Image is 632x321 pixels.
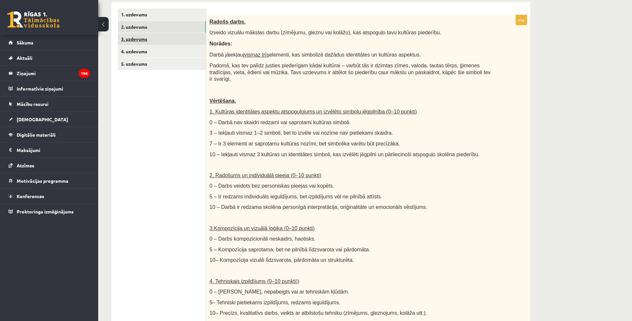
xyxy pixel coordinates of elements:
span: Darbā jāiekļauj elementi, kas simbolizē dažādus identitātes un kultūras aspektus. [209,52,421,58]
span: Mācību resursi [17,101,48,107]
a: [DEMOGRAPHIC_DATA] [9,112,90,127]
span: [DEMOGRAPHIC_DATA] [17,116,68,122]
span: 0 – Darbs veidots bez personiskas pieejas vai kopēts. [209,183,334,189]
span: 5 – Ir redzams individuāls ieguldījums, bet izpildījums vēl ne pilnībā attīsts. [209,194,382,199]
span: 2. Radošums un individuālā pieeja (0–10 punkti) [209,173,321,178]
a: Ziņojumi196 [9,66,90,81]
span: Digitālie materiāli [17,132,56,138]
a: Digitālie materiāli [9,127,90,142]
span: Motivācijas programma [17,178,68,184]
span: 4. Tehniskais izpildījums (0–10 punkti)) [209,279,299,284]
span: Padomā, kas tev palīdz justies piederīgam kādai kultūrai – varbūt tās ir dzimtas zīmes, valoda, t... [209,63,491,82]
span: 7 – Ir 3 elementi ar saprotamu kultūras nozīmi, bet simbolika varētu būt precīzāka. [209,141,400,146]
a: Maksājumi [9,143,90,158]
a: Mācību resursi [9,96,90,111]
span: 0 – Darbs kompozicionāli neskaidrs, haotisks. [209,236,316,242]
u: vismaz trīs [244,52,269,58]
body: Bagātinātā teksta redaktors, wiswyg-editor-user-answer-47434046796860 [7,7,310,13]
a: 1. uzdevums [118,8,206,21]
a: 4. uzdevums [118,45,206,58]
a: 3. uzdevums [118,33,206,45]
a: 2. uzdevums [118,21,206,33]
a: Proktoringa izmēģinājums [9,204,90,219]
span: Konferences [17,193,44,199]
span: Norādes: [209,41,232,46]
span: Sākums [17,40,33,45]
span: 10– Precīzs, kvalitatīvs darbs, veikts ar atbilstošu tehniku (zīmējums, gleznojums, kolāža utt.). [209,310,427,316]
span: Vērtēšana. [209,98,236,104]
span: 5– Tehniski pietiekams izpildījums, redzams ieguldījums. [209,300,340,305]
a: 5. uzdevums [118,58,206,70]
a: Informatīvie ziņojumi [9,81,90,96]
span: 10– Kompozīcija vizuāli līdzsvarota, pārdomāta un strukturēta. [209,257,354,263]
span: 1. Kultūras identitātes aspektu atspoguļojums un izvēlēto simbolu jēgpilnība (0–10 punkti) [209,109,417,114]
span: 3.Kompozīcija un vizuālā loģika (0–10 punkti) [209,226,315,231]
span: Aktuāli [17,55,32,61]
span: Atzīmes [17,162,34,168]
i: 196 [79,69,90,78]
p: 40p [515,15,527,25]
legend: Informatīvie ziņojumi [17,81,90,96]
span: 5 – Kompozīcija saprotama, bet ne pilnībā līdzsvarota vai pārdomāta. [209,247,370,252]
span: 10 – Darbā ir redzama skolēna personīgā interpretācija, oriģinalitāte un emocionāls vēstījums. [209,204,427,210]
a: Aktuāli [9,50,90,65]
legend: Ziņojumi [17,66,90,81]
span: Izveido vizuālu mākslas darbu (zīmējumu, gleznu vai kolāžu), kas atspoguļo tavu kultūras piederību. [209,30,441,35]
a: Rīgas 1. Tālmācības vidusskola [7,11,60,28]
a: Sākums [9,35,90,50]
span: Proktoringa izmēģinājums [17,209,74,214]
legend: Maksājumi [17,143,90,158]
span: 0 – Darbā nav skaidri redzami vai saprotami kultūras simboli. [209,120,351,125]
span: 0 – [PERSON_NAME], nepabeigts vai ar tehniskām kļūdām. [209,289,349,295]
span: 10 – Iekļauti vismaz 3 kultūras un identitātes simboli, kas izvēlēti jēgpilni un pārliecinoši ats... [209,152,479,157]
a: Konferences [9,189,90,204]
a: Atzīmes [9,158,90,173]
span: 3 – Iekļauti vismaz 1–2 simboli, bet to izvēle vai nozīme nav pietiekami skaidra. [209,130,393,136]
span: Radošs darbs. [209,19,245,25]
a: Motivācijas programma [9,173,90,188]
